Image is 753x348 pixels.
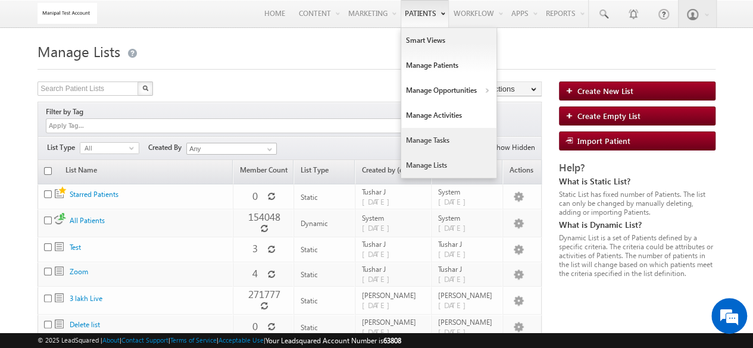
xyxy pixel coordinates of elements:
span: [DATE] [438,274,471,284]
span: Static [55,267,64,275]
input: Check all records [44,167,52,175]
span: Static [55,293,64,302]
a: Created by (date)(sorted descending) [355,161,430,184]
span: System [438,214,497,222]
span: [DATE] [438,327,471,337]
a: Starred Patients [70,190,118,199]
span: List Type [47,142,80,153]
span: [DATE] [361,300,395,310]
button: Actions [473,81,542,96]
span: Import Patient [577,136,630,146]
span: [DATE] [361,196,395,206]
div: Minimize live chat window [195,6,224,35]
span: Manage Lists [38,42,120,61]
span: [DATE] [438,222,471,233]
div: Chat with us now [62,62,200,78]
span: Create Empty List [577,111,640,121]
span: © 2025 LeadSquared | | | | | [38,335,401,346]
span: Created By [148,142,186,153]
img: d_60004797649_company_0_60004797649 [20,62,50,78]
span: Create New List [577,86,633,96]
span: 154048 [248,210,280,224]
span: Static [300,245,317,254]
span: System [361,214,426,222]
a: Manage Lists [401,153,496,178]
span: Static [55,242,64,251]
a: Manage Opportunities [401,78,496,103]
a: About [102,336,120,344]
a: Zoom [70,267,88,276]
span: 63808 [383,336,401,345]
span: Static [55,185,68,198]
span: [PERSON_NAME] [361,291,426,300]
div: What is Static List? [559,176,715,187]
span: 3 [252,242,258,255]
img: Custom Logo [38,3,97,24]
span: Dynamic [300,219,327,228]
input: Type to Search [186,143,277,155]
a: Member Count [233,161,293,184]
textarea: Type your message and hit 'Enter' [15,110,217,258]
div: Filter by Tag [46,105,88,118]
img: Search [142,85,148,91]
a: Manage Patients [401,53,496,78]
span: Static [300,296,317,305]
span: Tushar J [361,240,426,249]
span: [DATE] [438,249,471,259]
div: Help? [559,162,715,173]
span: Static [55,319,64,328]
span: select [129,145,139,151]
a: Contact Support [121,336,168,344]
span: [DATE] [438,196,471,206]
a: Manage Activities [401,103,496,128]
a: Import Patient [559,131,715,151]
span: System [438,187,497,196]
span: Static [300,193,317,202]
a: List Name [60,161,103,184]
span: Your Leadsquared Account Number is [265,336,401,345]
span: Static [300,270,317,279]
a: All Patients [70,216,105,225]
img: import_icon.png [565,137,577,144]
a: Terms of Service [170,336,217,344]
em: Start Chat [162,268,216,284]
span: 4 [252,267,258,280]
span: 0 [252,189,258,203]
input: Apply Tag... [48,121,118,131]
span: 271777 [248,287,280,301]
img: add_icon.png [565,112,577,119]
div: What is Dynamic List? [559,220,715,230]
a: Show All Items [261,143,276,155]
span: 0 [252,319,258,333]
span: Tushar J [361,265,426,274]
span: [PERSON_NAME] [438,318,497,327]
a: Acceptable Use [218,336,264,344]
span: Actions [503,161,540,184]
div: Dynamic List is a set of Patients defined by a specific criteria. The criteria could be attribute... [559,233,715,278]
img: add_icon.png [565,87,577,94]
a: List Type [294,161,354,184]
span: [PERSON_NAME] [438,291,497,300]
span: All [80,143,129,153]
span: [DATE] [361,274,395,284]
a: Delete list [70,320,100,329]
span: [DATE] [361,327,395,337]
a: 3 lakh Live [70,294,102,303]
span: [PERSON_NAME] [361,318,426,327]
a: Smart Views [401,28,496,53]
span: Dynamic [54,213,66,225]
span: [DATE] [361,249,395,259]
span: Tushar J [361,187,426,196]
span: Tushar J [438,265,497,274]
span: Static [300,323,317,332]
a: Manage Tasks [401,128,496,153]
span: [DATE] [438,300,471,310]
a: Test [70,243,81,252]
span: Tushar J [438,240,497,249]
label: Show Hidden [493,142,535,153]
span: [DATE] [361,222,395,233]
div: Static List has fixed number of Patients. The list can only be changed by manually deleting, addi... [559,190,715,217]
